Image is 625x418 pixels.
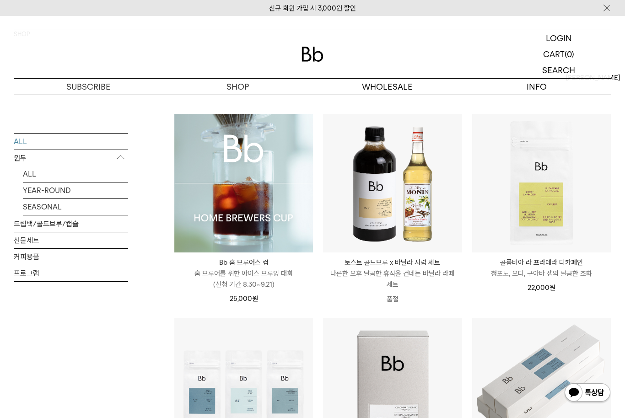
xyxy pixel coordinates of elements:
p: 나른한 오후 달콤한 휴식을 건네는 바닐라 라떼 세트 [323,268,462,290]
p: INFO [462,79,612,95]
img: 콜롬비아 라 프라데라 디카페인 [472,114,611,252]
a: ALL [23,166,128,182]
a: 콜롬비아 라 프라데라 디카페인 청포도, 오디, 구아바 잼의 달콤한 조화 [472,257,611,279]
a: 선물세트 [14,232,128,248]
p: Bb 홈 브루어스 컵 [174,257,313,268]
a: SEASONAL [23,198,128,214]
img: 로고 [302,47,323,62]
a: ALL [14,133,128,149]
p: 토스트 콜드브루 x 바닐라 시럽 세트 [323,257,462,268]
p: (0) [565,46,574,62]
a: 드립백/콜드브루/캡슐 [14,215,128,231]
img: 1000001223_add2_021.jpg [174,114,313,252]
img: 카카오톡 채널 1:1 채팅 버튼 [564,382,611,404]
span: 25,000 [230,295,258,303]
a: LOGIN [506,30,611,46]
a: 토스트 콜드브루 x 바닐라 시럽 세트 나른한 오후 달콤한 휴식을 건네는 바닐라 라떼 세트 [323,257,462,290]
p: 품절 [323,290,462,308]
p: SEARCH [542,62,575,78]
p: 콜롬비아 라 프라데라 디카페인 [472,257,611,268]
a: SHOP [163,79,313,95]
a: CART (0) [506,46,611,62]
p: 원두 [14,150,128,166]
a: YEAR-ROUND [23,182,128,198]
a: 프로그램 [14,265,128,281]
p: WHOLESALE [312,79,462,95]
p: 청포도, 오디, 구아바 잼의 달콤한 조화 [472,268,611,279]
p: 홈 브루어를 위한 아이스 브루잉 대회 (신청 기간 8.30~9.21) [174,268,313,290]
span: 원 [252,295,258,303]
a: Bb 홈 브루어스 컵 홈 브루어를 위한 아이스 브루잉 대회(신청 기간 8.30~9.21) [174,257,313,290]
a: Bb 홈 브루어스 컵 [174,114,313,252]
a: SUBSCRIBE [14,79,163,95]
a: 커피용품 [14,248,128,264]
p: CART [543,46,565,62]
img: 토스트 콜드브루 x 바닐라 시럽 세트 [323,114,462,252]
span: 원 [550,284,555,292]
span: 22,000 [528,284,555,292]
p: LOGIN [546,30,572,46]
a: 신규 회원 가입 시 3,000원 할인 [269,4,356,12]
